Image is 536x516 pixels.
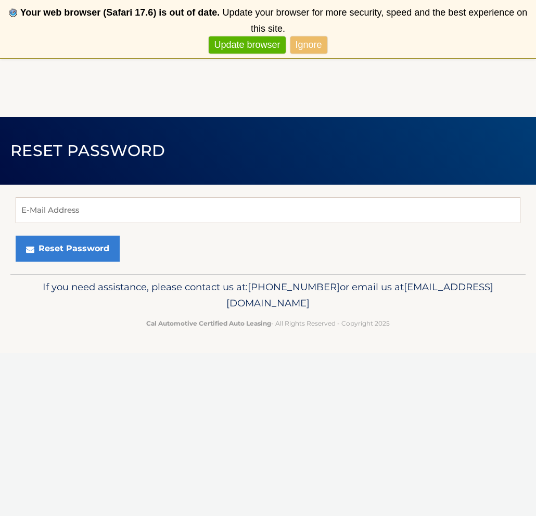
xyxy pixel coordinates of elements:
span: [PHONE_NUMBER] [248,281,340,293]
p: If you need assistance, please contact us at: or email us at [26,279,510,312]
span: Update your browser for more security, speed and the best experience on this site. [222,7,527,34]
strong: Cal Automotive Certified Auto Leasing [146,319,271,327]
a: Update browser [209,36,285,54]
a: Ignore [290,36,327,54]
p: - All Rights Reserved - Copyright 2025 [26,318,510,329]
button: Reset Password [16,236,120,262]
b: Your web browser (Safari 17.6) is out of date. [20,7,220,18]
span: Reset Password [10,141,165,160]
input: E-Mail Address [16,197,520,223]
